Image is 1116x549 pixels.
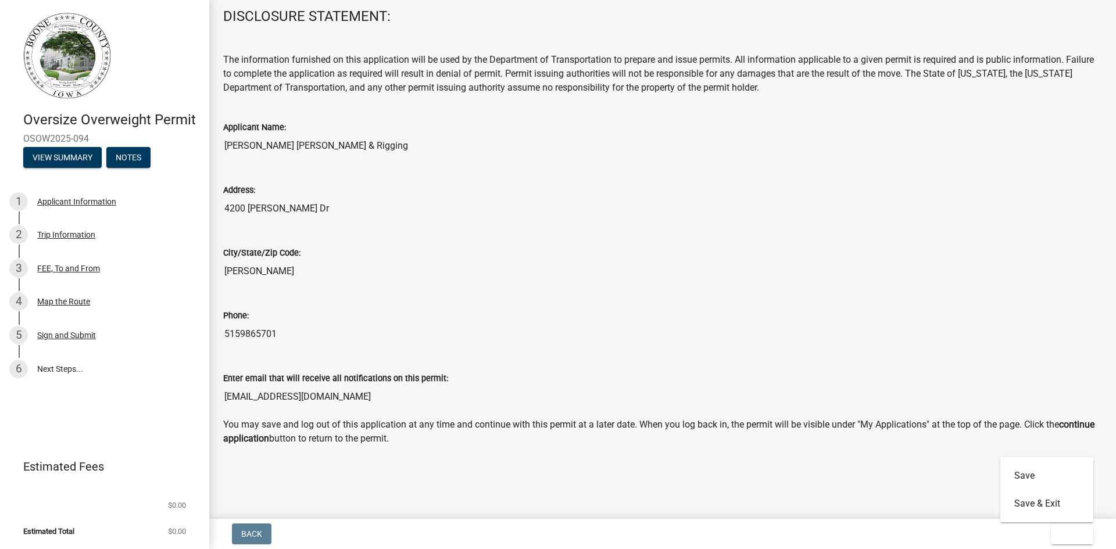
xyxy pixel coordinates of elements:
span: Exit [1060,529,1077,539]
wm-modal-confirm: Summary [23,153,102,163]
label: Enter email that will receive all notifications on this permit: [223,375,448,383]
span: Back [241,529,262,539]
span: OSOW2025-094 [23,133,186,144]
wm-modal-confirm: Notes [106,153,151,163]
div: 6 [9,360,28,378]
span: Estimated Total [23,528,74,535]
label: City/State/Zip Code: [223,249,301,257]
h4: Oversize Overweight Permit [23,112,200,128]
div: Sign and Submit [37,331,96,339]
div: Exit [1000,457,1093,522]
div: 2 [9,225,28,244]
button: Notes [106,147,151,168]
div: 4 [9,292,28,311]
span: $0.00 [168,501,186,509]
button: Exit [1051,523,1093,544]
p: The information furnished on this application will be used by the Department of Transportation to... [223,53,1102,95]
div: 1 [9,192,28,211]
button: Back [232,523,271,544]
label: Address: [223,186,255,195]
img: Boone County, Iowa [23,12,112,99]
a: Estimated Fees [9,455,191,478]
div: Applicant Information [37,198,116,206]
div: Map the Route [37,297,90,306]
label: Applicant Name: [223,124,286,132]
div: 3 [9,259,28,278]
h4: DISCLOSURE STATEMENT: [223,8,1102,25]
div: Trip Information [37,231,95,239]
button: Save [1000,462,1093,490]
button: Save & Exit [1000,490,1093,518]
div: FEE, To and From [37,264,100,272]
button: View Summary [23,147,102,168]
p: You may save and log out of this application at any time and continue with this permit at a later... [223,418,1102,446]
label: Phone: [223,312,249,320]
div: 5 [9,326,28,345]
span: $0.00 [168,528,186,535]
